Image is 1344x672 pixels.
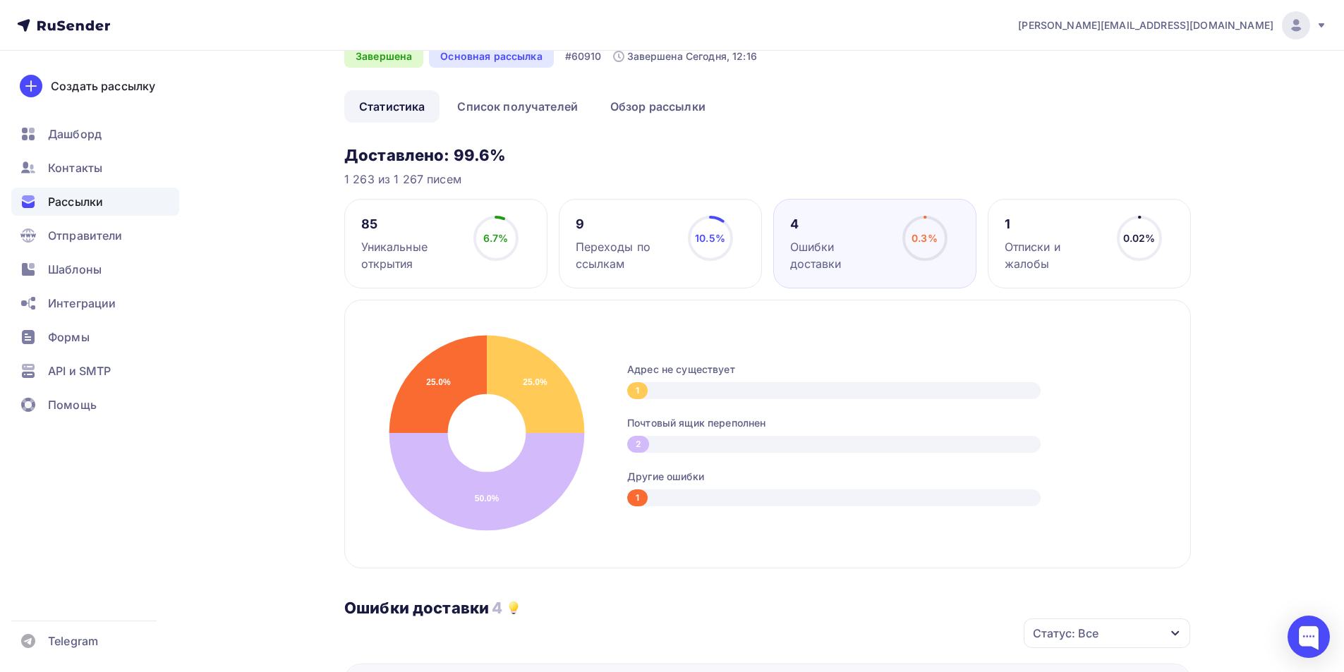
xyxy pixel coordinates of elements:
[48,295,116,312] span: Интеграции
[613,49,757,63] div: Завершена Сегодня, 12:16
[48,329,90,346] span: Формы
[576,216,675,233] div: 9
[627,416,1162,430] div: Почтовый ящик переполнен
[627,362,1162,377] div: Адрес не существует
[48,126,102,142] span: Дашборд
[11,221,179,250] a: Отправители
[48,396,97,413] span: Помощь
[595,90,720,123] a: Обзор рассылки
[344,598,489,618] h3: Ошибки доставки
[576,238,675,272] div: Переходы по ссылкам
[11,154,179,182] a: Контакты
[1005,238,1104,272] div: Отписки и жалобы
[627,470,1162,484] div: Другие ошибки
[11,323,179,351] a: Формы
[48,633,98,649] span: Telegram
[1033,625,1098,642] div: Статус: Все
[492,598,502,618] h3: 4
[1018,11,1327,39] a: [PERSON_NAME][EMAIL_ADDRESS][DOMAIN_NAME]
[912,232,938,244] span: 0.3%
[344,45,423,68] div: Завершена
[442,90,593,123] a: Список получателей
[344,145,1191,165] h3: Доставлено: 99.6%
[11,255,179,283] a: Шаблоны
[565,49,602,63] div: #60910
[790,216,890,233] div: 4
[48,227,123,244] span: Отправители
[11,120,179,148] a: Дашборд
[48,159,102,176] span: Контакты
[1005,216,1104,233] div: 1
[344,171,1191,188] div: 1 263 из 1 267 писем
[1023,618,1191,649] button: Статус: Все
[51,78,155,94] div: Создать рассылку
[627,436,649,453] div: 2
[361,216,461,233] div: 85
[48,362,111,379] span: API и SMTP
[48,193,103,210] span: Рассылки
[361,238,461,272] div: Уникальные открытия
[1123,232,1156,244] span: 0.02%
[790,238,890,272] div: Ошибки доставки
[483,232,509,244] span: 6.7%
[429,45,553,68] div: Основная рассылка
[344,90,440,123] a: Статистика
[627,489,648,506] div: 1
[627,382,648,399] div: 1
[695,232,725,244] span: 10.5%
[48,261,102,278] span: Шаблоны
[1018,18,1273,32] span: [PERSON_NAME][EMAIL_ADDRESS][DOMAIN_NAME]
[11,188,179,216] a: Рассылки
